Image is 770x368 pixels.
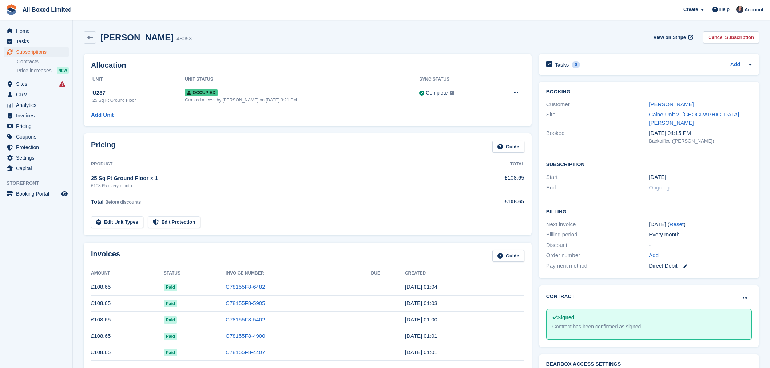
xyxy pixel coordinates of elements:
a: C78155F8-5905 [226,300,265,306]
time: 2024-08-12 00:00:00 UTC [649,173,666,181]
th: Status [164,268,226,279]
a: menu [4,111,69,121]
th: Amount [91,268,164,279]
h2: Pricing [91,141,116,153]
div: Every month [649,231,752,239]
h2: Contract [546,293,575,300]
td: £108.65 [458,170,524,193]
th: Sync Status [419,74,492,85]
span: Help [719,6,730,13]
h2: BearBox Access Settings [546,361,752,367]
a: menu [4,132,69,142]
span: Coupons [16,132,60,142]
div: NEW [57,67,69,74]
a: All Boxed Limited [20,4,75,16]
a: menu [4,79,69,89]
div: U237 [92,89,185,97]
th: Product [91,159,458,170]
a: Edit Protection [148,216,200,228]
span: View on Stripe [654,34,686,41]
span: Create [683,6,698,13]
span: Price increases [17,67,52,74]
div: Booked [546,129,649,144]
a: C78155F8-5402 [226,316,265,323]
td: £108.65 [91,295,164,312]
a: Add [649,251,659,260]
span: Account [745,6,763,13]
a: C78155F8-6482 [226,284,265,290]
div: £108.65 every month [91,183,458,189]
div: Discount [546,241,649,249]
a: Edit Unit Types [91,216,143,228]
i: Smart entry sync failures have occurred [59,81,65,87]
a: menu [4,100,69,110]
img: stora-icon-8386f47178a22dfd0bd8f6a31ec36ba5ce8667c1dd55bd0f319d3a0aa187defe.svg [6,4,17,15]
div: [DATE] 04:15 PM [649,129,752,137]
a: menu [4,121,69,131]
h2: Billing [546,208,752,215]
span: Paid [164,333,177,340]
a: Guide [492,250,524,262]
a: menu [4,163,69,173]
a: C78155F8-4407 [226,349,265,355]
span: Ongoing [649,184,670,191]
div: Next invoice [546,220,649,229]
th: Due [371,268,405,279]
a: Price increases NEW [17,67,69,75]
div: 25 Sq Ft Ground Floor × 1 [91,174,458,183]
a: Calne-Unit 2, [GEOGRAPHIC_DATA][PERSON_NAME] [649,111,739,126]
a: Guide [492,141,524,153]
a: C78155F8-4900 [226,333,265,339]
span: Occupied [185,89,218,96]
div: Order number [546,251,649,260]
div: Site [546,111,649,127]
td: £108.65 [91,279,164,295]
span: Protection [16,142,60,152]
span: Paid [164,316,177,324]
h2: [PERSON_NAME] [100,32,174,42]
span: Total [91,199,104,205]
div: Backoffice ([PERSON_NAME]) [649,137,752,145]
div: Billing period [546,231,649,239]
a: Cancel Subscription [703,31,759,43]
a: Add [730,61,740,69]
div: - [649,241,752,249]
td: £108.65 [91,344,164,361]
span: Paid [164,284,177,291]
span: Booking Portal [16,189,60,199]
div: 48053 [176,35,192,43]
div: Start [546,173,649,181]
h2: Invoices [91,250,120,262]
a: View on Stripe [651,31,695,43]
a: menu [4,26,69,36]
th: Unit [91,74,185,85]
div: Payment method [546,262,649,270]
h2: Booking [546,89,752,95]
span: Subscriptions [16,47,60,57]
th: Total [458,159,524,170]
a: Add Unit [91,111,114,119]
th: Invoice Number [226,268,371,279]
span: CRM [16,89,60,100]
time: 2025-05-12 00:01:13 UTC [405,349,437,355]
img: Dan Goss [736,6,743,13]
span: Settings [16,153,60,163]
h2: Subscription [546,160,752,168]
a: Preview store [60,189,69,198]
span: Capital [16,163,60,173]
h2: Allocation [91,61,524,69]
span: Analytics [16,100,60,110]
span: Invoices [16,111,60,121]
span: Sites [16,79,60,89]
a: [PERSON_NAME] [649,101,694,107]
div: Direct Debit [649,262,752,270]
div: Customer [546,100,649,109]
th: Created [405,268,524,279]
span: Pricing [16,121,60,131]
a: menu [4,142,69,152]
time: 2025-07-12 00:00:24 UTC [405,316,437,323]
time: 2025-06-12 00:01:45 UTC [405,333,437,339]
div: Signed [552,314,746,321]
span: Paid [164,300,177,307]
div: [DATE] ( ) [649,220,752,229]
